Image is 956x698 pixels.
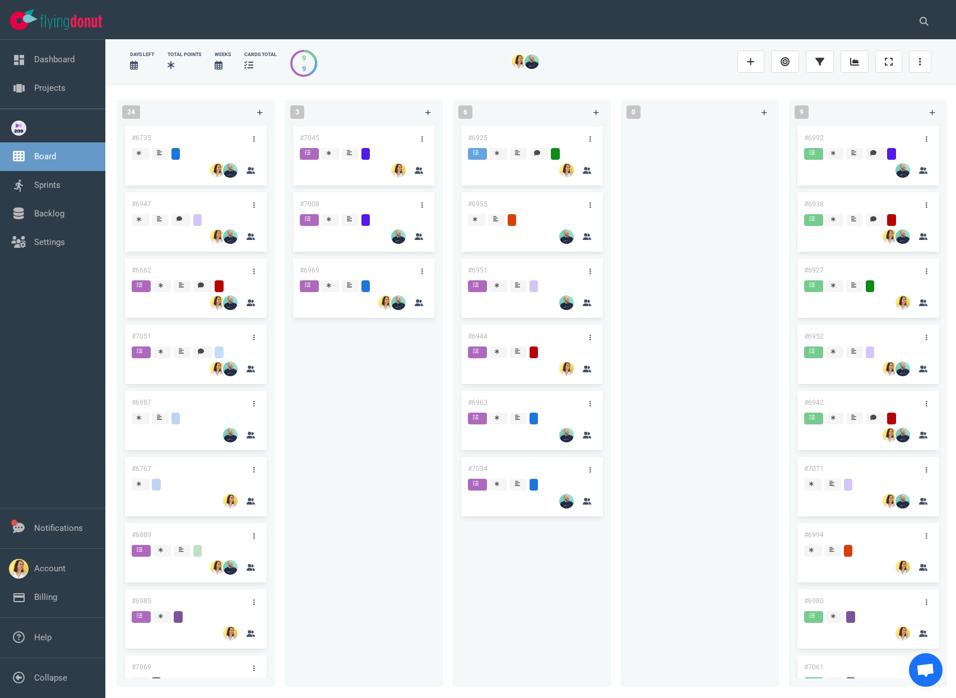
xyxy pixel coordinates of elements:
img: 26 [895,560,910,575]
img: 26 [559,362,574,376]
img: 26 [512,54,526,69]
span: 0 [626,105,641,119]
a: Board [34,151,56,161]
img: 26 [210,163,225,178]
a: #6662 [132,266,151,274]
a: #6985 [132,597,151,605]
img: 26 [559,295,574,310]
img: 26 [559,163,574,178]
a: Account [34,563,66,574]
span: 24 [122,105,140,119]
a: #6969 [300,266,319,274]
img: 26 [378,295,393,310]
img: 26 [223,626,238,641]
img: 26 [391,295,406,310]
div: Weeks [215,51,231,58]
img: 26 [895,626,910,641]
a: #7008 [300,200,319,208]
a: #7051 [132,332,151,340]
a: #6947 [132,200,151,208]
img: 26 [883,362,897,376]
img: 26 [895,428,910,442]
a: #6927 [804,266,824,274]
img: 26 [895,295,910,310]
a: #6955 [468,200,488,208]
img: 26 [210,229,225,244]
img: 26 [223,428,238,442]
a: #7034 [468,465,488,473]
img: 26 [883,428,897,442]
a: Settings [34,237,65,247]
img: 26 [559,494,574,509]
a: #6951 [468,266,488,274]
div: 9 [302,63,306,74]
a: #6938 [804,200,824,208]
a: #6889 [132,531,151,539]
a: Collapse [34,673,67,683]
span: 3 [290,105,304,119]
img: 26 [895,229,910,244]
div: 9 [302,53,306,63]
a: #6944 [468,332,488,340]
img: 26 [895,494,910,509]
a: #7045 [300,134,319,142]
img: 26 [210,362,225,376]
div: days left [130,51,154,58]
img: 26 [223,163,238,178]
a: Help [34,632,52,642]
a: #6980 [804,597,824,605]
img: Flying Donut text logo [40,15,102,30]
a: #6767 [132,465,151,473]
a: #7069 [132,663,151,671]
a: #6963 [468,399,488,406]
div: Ouvrir le chat [909,653,943,687]
img: 26 [883,229,897,244]
div: Total Points [168,51,201,58]
span: 6 [458,105,472,119]
a: Notifications [34,523,83,533]
img: 26 [223,295,238,310]
img: 26 [391,229,406,244]
a: #6994 [804,531,824,539]
img: 26 [223,494,238,509]
a: #7061 [804,663,824,671]
a: #6992 [804,134,824,142]
a: #6987 [132,399,151,406]
div: cards total [244,51,277,58]
a: #7071 [804,465,824,473]
img: 26 [210,560,225,575]
a: Dashboard [34,54,75,64]
span: 9 [795,105,809,119]
img: 26 [391,163,406,178]
img: 26 [223,229,238,244]
img: 26 [223,362,238,376]
img: 26 [210,295,225,310]
img: 26 [559,229,574,244]
img: 26 [895,362,910,376]
a: #6925 [468,134,488,142]
a: Backlog [34,209,64,219]
img: 26 [525,54,539,69]
a: #6952 [804,332,824,340]
img: 26 [895,163,910,178]
a: #6735 [132,134,151,142]
a: Sprints [34,180,61,190]
a: #6942 [804,399,824,406]
img: 26 [883,494,897,509]
a: Billing [34,592,57,602]
img: 26 [559,428,574,442]
a: Projects [34,83,66,93]
img: 26 [223,560,238,575]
